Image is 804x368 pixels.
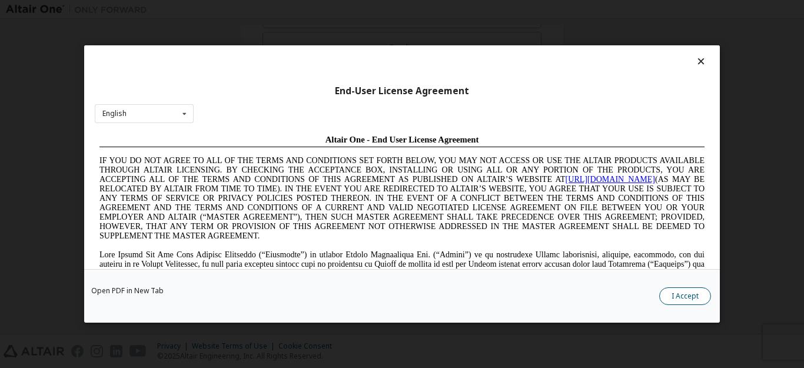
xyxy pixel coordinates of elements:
[5,120,610,204] span: Lore Ipsumd Sit Ame Cons Adipisc Elitseddo (“Eiusmodte”) in utlabor Etdolo Magnaaliqua Eni. (“Adm...
[91,287,164,294] a: Open PDF in New Tab
[659,287,711,305] button: I Accept
[231,5,384,14] span: Altair One - End User License Agreement
[471,45,560,54] a: [URL][DOMAIN_NAME]
[95,85,709,97] div: End-User License Agreement
[5,26,610,110] span: IF YOU DO NOT AGREE TO ALL OF THE TERMS AND CONDITIONS SET FORTH BELOW, YOU MAY NOT ACCESS OR USE...
[102,110,127,117] div: English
